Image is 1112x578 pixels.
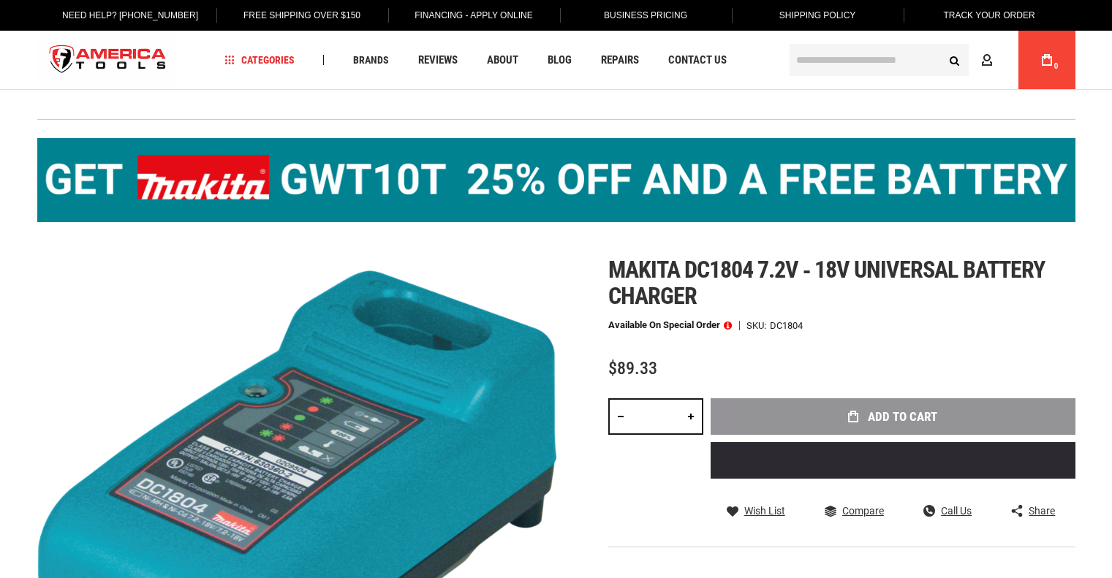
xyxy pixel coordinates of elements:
[825,504,884,517] a: Compare
[594,50,646,70] a: Repairs
[548,55,572,66] span: Blog
[668,55,727,66] span: Contact Us
[218,50,301,70] a: Categories
[353,55,389,65] span: Brands
[744,506,785,516] span: Wish List
[224,55,295,65] span: Categories
[746,321,770,330] strong: SKU
[941,46,969,74] button: Search
[418,55,458,66] span: Reviews
[779,10,856,20] span: Shipping Policy
[541,50,578,70] a: Blog
[608,256,1045,310] span: Makita dc1804 7.2v ‑ 18v universal battery charger
[770,321,803,330] div: DC1804
[1029,506,1055,516] span: Share
[727,504,785,517] a: Wish List
[601,55,639,66] span: Repairs
[662,50,733,70] a: Contact Us
[1054,62,1059,70] span: 0
[37,33,179,88] img: America Tools
[842,506,884,516] span: Compare
[412,50,464,70] a: Reviews
[37,138,1075,222] img: BOGO: Buy the Makita® XGT IMpact Wrench (GWT10T), get the BL4040 4ah Battery FREE!
[480,50,525,70] a: About
[608,320,732,330] p: Available on Special Order
[347,50,396,70] a: Brands
[608,358,657,379] span: $89.33
[923,504,972,517] a: Call Us
[1033,31,1061,89] a: 0
[37,33,179,88] a: store logo
[941,506,972,516] span: Call Us
[487,55,518,66] span: About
